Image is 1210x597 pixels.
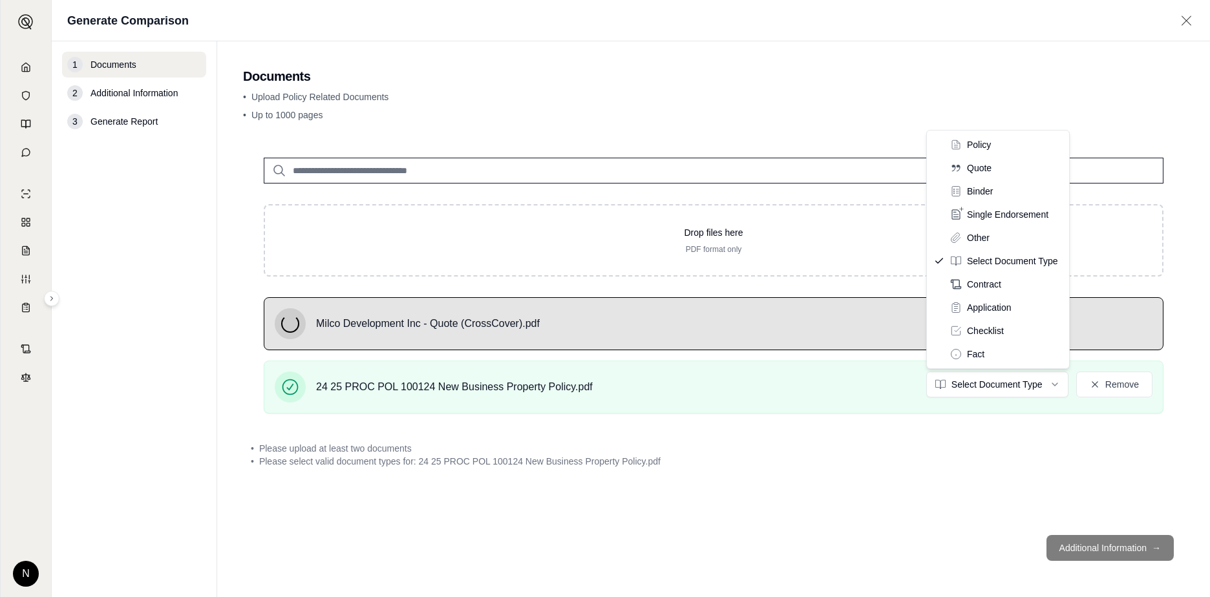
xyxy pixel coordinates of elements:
[967,231,990,244] span: Other
[967,301,1012,314] span: Application
[967,255,1058,267] span: Select Document Type
[967,208,1048,221] span: Single Endorsement
[967,185,993,198] span: Binder
[967,324,1004,337] span: Checklist
[967,162,992,174] span: Quote
[967,278,1001,291] span: Contract
[967,138,991,151] span: Policy
[967,348,984,361] span: Fact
